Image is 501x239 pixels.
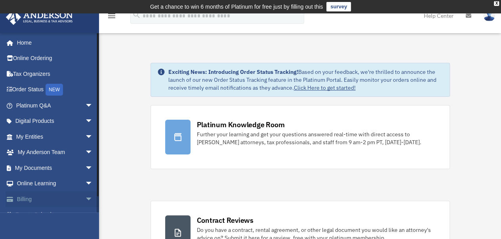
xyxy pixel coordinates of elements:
a: Platinum Knowledge Room Further your learning and get your questions answered real-time with dire... [150,105,450,169]
span: arrow_drop_down [85,113,101,130]
img: User Pic [483,10,495,21]
div: Based on your feedback, we're thrilled to announce the launch of our new Order Status Tracking fe... [168,68,443,92]
a: My Anderson Teamarrow_drop_down [6,145,105,160]
div: Further your learning and get your questions answered real-time with direct access to [PERSON_NAM... [197,130,435,146]
i: search [132,11,141,19]
span: arrow_drop_down [85,191,101,207]
div: Contract Reviews [197,215,253,225]
div: close [494,1,499,6]
div: Get a chance to win 6 months of Platinum for free just by filling out this [150,2,323,11]
a: My Entitiesarrow_drop_down [6,129,105,145]
img: Anderson Advisors Platinum Portal [4,9,75,25]
a: Online Learningarrow_drop_down [6,176,105,192]
strong: Exciting News: Introducing Order Status Tracking! [168,68,298,75]
div: NEW [46,84,63,96]
span: arrow_drop_down [85,160,101,176]
a: Home [6,35,101,51]
span: arrow_drop_down [85,145,101,161]
i: menu [107,11,116,21]
a: Billingarrow_drop_down [6,191,105,207]
a: Click Here to get started! [294,84,356,91]
a: menu [107,14,116,21]
a: Platinum Q&Aarrow_drop_down [6,98,105,113]
a: Digital Productsarrow_drop_down [6,113,105,129]
div: Platinum Knowledge Room [197,120,285,130]
a: My Documentsarrow_drop_down [6,160,105,176]
a: Tax Organizers [6,66,105,82]
a: Order StatusNEW [6,82,105,98]
a: survey [326,2,351,11]
span: arrow_drop_down [85,129,101,145]
span: arrow_drop_down [85,98,101,114]
a: Events Calendar [6,207,105,223]
span: arrow_drop_down [85,176,101,192]
a: Online Ordering [6,51,105,66]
